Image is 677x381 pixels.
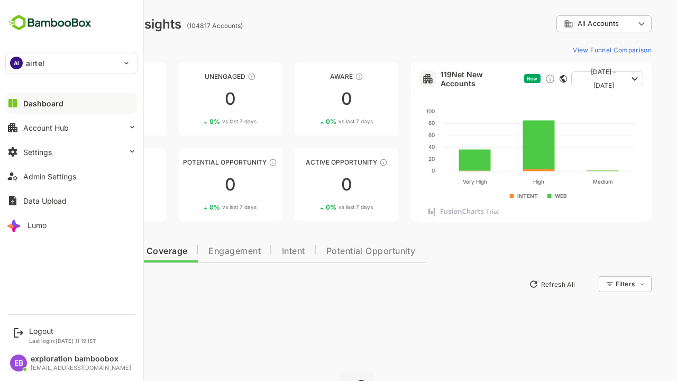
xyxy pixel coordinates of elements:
[258,62,361,135] a: AwareThese accounts have just entered the buying cycle and need further nurturing00%vs last 7 days
[57,117,104,125] div: 0 %
[245,247,268,256] span: Intent
[487,276,543,293] button: Refresh All
[171,247,224,256] span: Engagement
[5,13,95,33] img: BambooboxFullLogoMark.5f36c76dfaba33ec1ec1367b70bb1252.svg
[172,117,219,125] div: 0 %
[391,156,398,162] text: 20
[25,90,129,107] div: 0
[57,203,104,211] div: 0 %
[25,62,129,135] a: UnreachedThese accounts have not been engaged with for a defined time period00%vs last 7 days
[519,14,615,34] div: All Accounts
[391,120,398,126] text: 80
[23,123,69,132] div: Account Hub
[490,76,500,81] span: New
[301,117,336,125] span: vs last 7 days
[258,72,361,80] div: Aware
[142,72,245,80] div: Unengaged
[31,355,131,364] div: exploration bamboobox
[150,22,209,30] ag: (104817 Accounts)
[89,158,98,167] div: These accounts are warm, further nurturing would qualify them to MQAs
[258,90,361,107] div: 0
[527,19,598,29] div: All Accounts
[185,203,219,211] span: vs last 7 days
[5,93,138,114] button: Dashboard
[142,148,245,221] a: Potential OpportunityThese accounts are MQAs and can be passed on to Inside Sales00%vs last 7 days
[23,99,63,108] div: Dashboard
[258,148,361,221] a: Active OpportunityThese accounts have open opportunities which might be at any of the Sales Stage...
[5,141,138,162] button: Settings
[556,178,576,185] text: Medium
[142,176,245,193] div: 0
[10,57,23,69] div: AI
[172,203,219,211] div: 0 %
[36,247,150,256] span: Data Quality and Coverage
[342,158,351,167] div: These accounts have open opportunities which might be at any of the Sales Stages
[289,203,336,211] div: 0 %
[426,178,450,185] text: Very High
[29,338,96,344] p: Last login: [DATE] 11:19 IST
[389,108,398,114] text: 100
[391,143,398,150] text: 40
[5,166,138,187] button: Admin Settings
[5,214,138,235] button: Lumo
[142,62,245,135] a: UnengagedThese accounts have not shown enough engagement and need nurturing00%vs last 7 days
[25,158,129,166] div: Engaged
[289,247,379,256] span: Potential Opportunity
[25,148,129,221] a: EngagedThese accounts are warm, further nurturing would qualify them to MQAs00%vs last 7 days
[23,196,67,205] div: Data Upload
[28,221,47,230] div: Lumo
[25,16,144,32] div: Dashboard Insights
[10,355,27,371] div: EB
[258,158,361,166] div: Active Opportunity
[142,90,245,107] div: 0
[185,117,219,125] span: vs last 7 days
[23,172,76,181] div: Admin Settings
[31,365,131,371] div: [EMAIL_ADDRESS][DOMAIN_NAME]
[578,275,615,294] div: Filters
[289,117,336,125] div: 0 %
[23,148,52,157] div: Settings
[395,167,398,174] text: 0
[5,190,138,211] button: Data Upload
[94,72,103,81] div: These accounts have not been engaged with for a defined time period
[391,132,398,138] text: 60
[142,158,245,166] div: Potential Opportunity
[579,280,598,288] div: Filters
[5,117,138,138] button: Account Hub
[318,72,326,81] div: These accounts have just entered the buying cycle and need further nurturing
[211,72,219,81] div: These accounts have not shown enough engagement and need nurturing
[232,158,240,167] div: These accounts are MQAs and can be passed on to Inside Sales
[6,52,137,74] div: AIairtel
[29,326,96,335] div: Logout
[25,72,129,80] div: Unreached
[25,275,103,294] button: New Insights
[508,74,518,84] div: Discover new ICP-fit accounts showing engagement — via intent surges, anonymous website visits, L...
[541,20,582,28] span: All Accounts
[301,203,336,211] span: vs last 7 days
[26,58,44,69] p: airtel
[258,176,361,193] div: 0
[496,178,507,185] text: High
[523,75,530,83] div: This card does not support filter and segments
[25,176,129,193] div: 0
[543,65,590,93] span: [DATE] - [DATE]
[69,117,104,125] span: vs last 7 days
[404,70,483,88] a: 119Net New Accounts
[532,41,615,58] button: View Funnel Comparison
[69,203,104,211] span: vs last 7 days
[534,71,606,86] button: [DATE] - [DATE]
